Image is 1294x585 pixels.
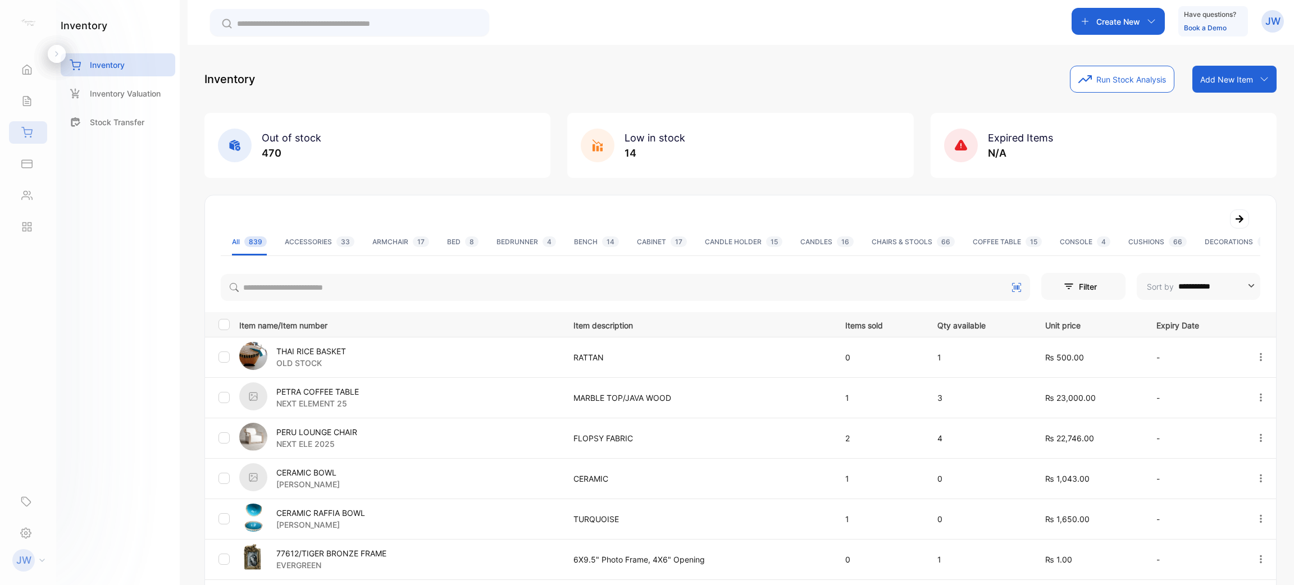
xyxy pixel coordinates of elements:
[800,237,854,247] div: CANDLES
[845,317,914,331] p: Items sold
[1045,393,1096,403] span: ₨ 23,000.00
[1205,237,1278,247] div: DECORATIONS
[1156,317,1233,331] p: Expiry Date
[496,237,556,247] div: BEDRUNNER
[1137,273,1260,300] button: Sort by
[61,18,107,33] h1: inventory
[705,237,782,247] div: CANDLE HOLDER
[625,145,685,161] p: 14
[1257,236,1278,247] span: 215
[671,236,687,247] span: 17
[262,132,321,144] span: Out of stock
[937,513,1022,525] p: 0
[239,342,267,370] img: item
[1156,473,1233,485] p: -
[276,357,346,369] p: OLD STOCK
[845,351,914,363] p: 0
[1156,513,1233,525] p: -
[1128,237,1187,247] div: CUSHIONS
[244,236,267,247] span: 839
[239,382,267,410] img: item
[276,519,365,531] p: [PERSON_NAME]
[573,351,822,363] p: RATTAN
[16,553,31,568] p: JW
[937,317,1022,331] p: Qty available
[276,397,359,409] p: NEXT ELEMENT 25
[1070,66,1174,93] button: Run Stock Analysis
[1045,555,1072,564] span: ₨ 1.00
[937,392,1022,404] p: 3
[285,237,354,247] div: ACCESSORIES
[61,82,175,105] a: Inventory Valuation
[1200,74,1253,85] p: Add New Item
[1169,236,1187,247] span: 66
[973,237,1042,247] div: COFFEE TABLE
[937,432,1022,444] p: 4
[336,236,354,247] span: 33
[937,473,1022,485] p: 0
[543,236,556,247] span: 4
[872,237,955,247] div: CHAIRS & STOOLS
[573,432,822,444] p: FLOPSY FABRIC
[239,544,267,572] img: item
[1072,8,1165,35] button: Create New
[573,554,822,565] p: 6X9.5" Photo Frame, 4X6" Opening
[465,236,479,247] span: 8
[845,473,914,485] p: 1
[837,236,854,247] span: 16
[1060,237,1110,247] div: CONSOLE
[447,237,479,247] div: BED
[372,237,429,247] div: ARMCHAIR
[20,15,37,31] img: logo
[232,237,267,247] div: All
[845,513,914,525] p: 1
[937,554,1022,565] p: 1
[845,554,914,565] p: 0
[276,345,346,357] p: THAI RICE BASKET
[262,145,321,161] p: 470
[625,132,685,144] span: Low in stock
[1045,317,1133,331] p: Unit price
[573,392,822,404] p: MARBLE TOP/JAVA WOOD
[239,463,267,491] img: item
[573,317,822,331] p: Item description
[1184,24,1227,32] a: Book a Demo
[276,386,359,397] p: PETRA COFFEE TABLE
[1045,433,1094,443] span: ₨ 22,746.00
[276,438,357,450] p: NEXT ELE 2025
[1156,432,1233,444] p: -
[276,547,386,559] p: 77612/TIGER BRONZE FRAME
[845,392,914,404] p: 1
[61,53,175,76] a: Inventory
[988,145,1053,161] p: N/A
[1045,353,1084,362] span: ₨ 500.00
[276,478,340,490] p: [PERSON_NAME]
[90,59,125,71] p: Inventory
[988,132,1053,144] span: Expired Items
[602,236,619,247] span: 14
[574,237,619,247] div: BENCH
[239,504,267,532] img: item
[1156,392,1233,404] p: -
[90,116,144,128] p: Stock Transfer
[276,467,340,478] p: CERAMIC BOWL
[413,236,429,247] span: 17
[1156,351,1233,363] p: -
[637,237,687,247] div: CABINET
[1097,236,1110,247] span: 4
[1147,281,1174,292] p: Sort by
[1026,236,1042,247] span: 15
[937,236,955,247] span: 66
[766,236,782,247] span: 15
[1096,16,1140,28] p: Create New
[239,423,267,451] img: item
[573,473,822,485] p: CERAMIC
[1045,474,1090,483] span: ₨ 1,043.00
[204,71,255,88] p: Inventory
[1045,514,1090,524] span: ₨ 1,650.00
[61,111,175,134] a: Stock Transfer
[276,426,357,438] p: PERU LOUNGE CHAIR
[1184,9,1236,20] p: Have questions?
[239,317,559,331] p: Item name/Item number
[937,351,1022,363] p: 1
